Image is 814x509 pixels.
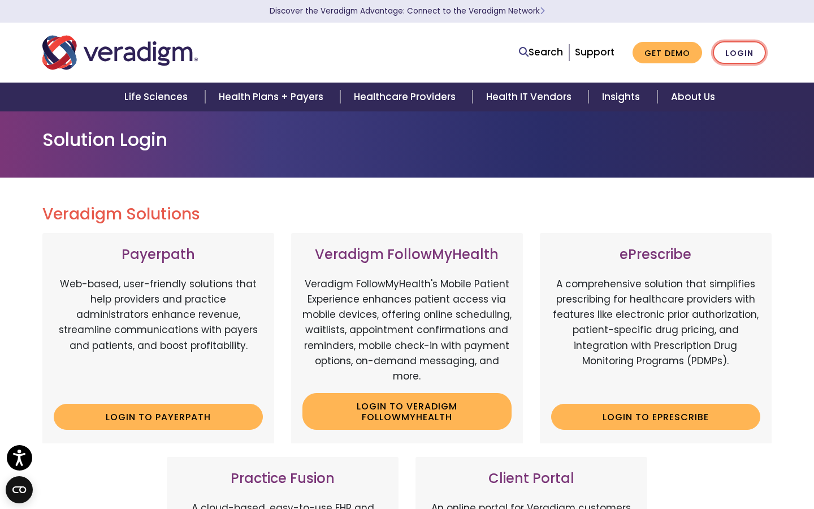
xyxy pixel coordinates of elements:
[42,129,772,150] h1: Solution Login
[340,83,473,111] a: Healthcare Providers
[111,83,205,111] a: Life Sciences
[6,476,33,503] button: Open CMP widget
[302,277,512,384] p: Veradigm FollowMyHealth's Mobile Patient Experience enhances patient access via mobile devices, o...
[575,45,614,59] a: Support
[657,83,729,111] a: About Us
[54,404,263,430] a: Login to Payerpath
[551,277,760,395] p: A comprehensive solution that simplifies prescribing for healthcare providers with features like ...
[551,404,760,430] a: Login to ePrescribe
[178,471,387,487] h3: Practice Fusion
[713,41,766,64] a: Login
[597,439,800,495] iframe: Drift Chat Widget
[588,83,657,111] a: Insights
[54,277,263,395] p: Web-based, user-friendly solutions that help providers and practice administrators enhance revenu...
[270,6,545,16] a: Discover the Veradigm Advantage: Connect to the Veradigm NetworkLearn More
[540,6,545,16] span: Learn More
[633,42,702,64] a: Get Demo
[42,34,198,71] img: Veradigm logo
[302,247,512,263] h3: Veradigm FollowMyHealth
[302,393,512,430] a: Login to Veradigm FollowMyHealth
[427,471,636,487] h3: Client Portal
[551,247,760,263] h3: ePrescribe
[42,205,772,224] h2: Veradigm Solutions
[473,83,588,111] a: Health IT Vendors
[205,83,340,111] a: Health Plans + Payers
[519,45,563,60] a: Search
[54,247,263,263] h3: Payerpath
